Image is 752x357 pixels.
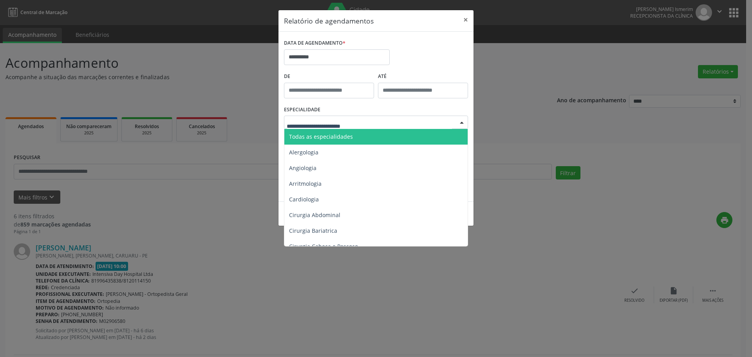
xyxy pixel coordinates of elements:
span: Cardiologia [289,196,319,203]
label: De [284,71,374,83]
span: Cirurgia Cabeça e Pescoço [289,243,358,250]
span: Alergologia [289,149,318,156]
span: Cirurgia Bariatrica [289,227,337,234]
label: DATA DE AGENDAMENTO [284,37,345,49]
span: Angiologia [289,164,316,172]
label: ATÉ [378,71,468,83]
h5: Relatório de agendamentos [284,16,374,26]
span: Cirurgia Abdominal [289,211,340,219]
button: Close [458,10,474,29]
span: Arritmologia [289,180,322,187]
label: ESPECIALIDADE [284,104,320,116]
span: Todas as especialidades [289,133,353,140]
